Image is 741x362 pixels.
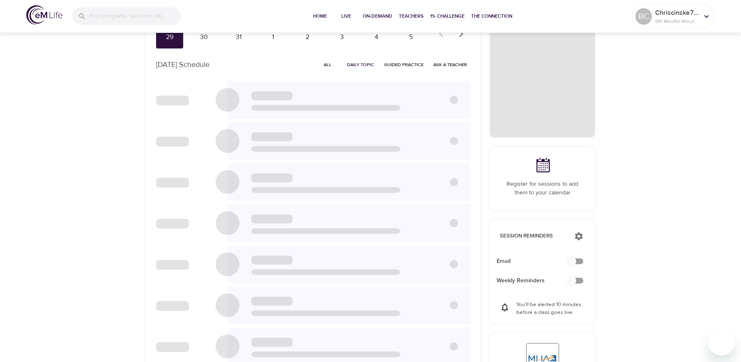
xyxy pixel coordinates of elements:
[26,5,62,25] img: logo
[228,32,249,42] div: 31
[263,32,283,42] div: 1
[314,58,341,71] button: All
[347,61,374,69] span: Daily Topic
[655,8,699,18] p: Chriscinske765
[708,329,734,355] iframe: Button to launch messaging window
[430,58,470,71] button: Ask a Teacher
[331,32,352,42] div: 3
[363,12,392,21] span: On-Demand
[384,61,423,69] span: Guided Practice
[336,12,356,21] span: Live
[399,12,423,21] span: Teachers
[500,180,585,197] p: Register for sessions to add them to your calendar
[400,32,421,42] div: 5
[497,277,575,285] span: Weekly Reminders
[381,58,427,71] button: Guided Practice
[194,32,214,42] div: 30
[318,61,337,69] span: All
[159,32,180,42] div: 29
[297,32,318,42] div: 2
[344,58,377,71] button: Daily Topic
[471,12,512,21] span: The Connection
[655,18,699,25] p: 891 Mindful Minutes
[516,301,585,317] p: You'll be alerted 10 minutes before a class goes live.
[430,12,465,21] span: 1% Challenge
[90,7,181,25] input: Find programs, teachers, etc...
[366,32,387,42] div: 4
[433,61,467,69] span: Ask a Teacher
[310,12,330,21] span: Home
[635,8,652,25] div: BC
[500,232,566,240] p: Session Reminders
[497,257,575,266] span: Email
[156,59,209,70] p: [DATE] Schedule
